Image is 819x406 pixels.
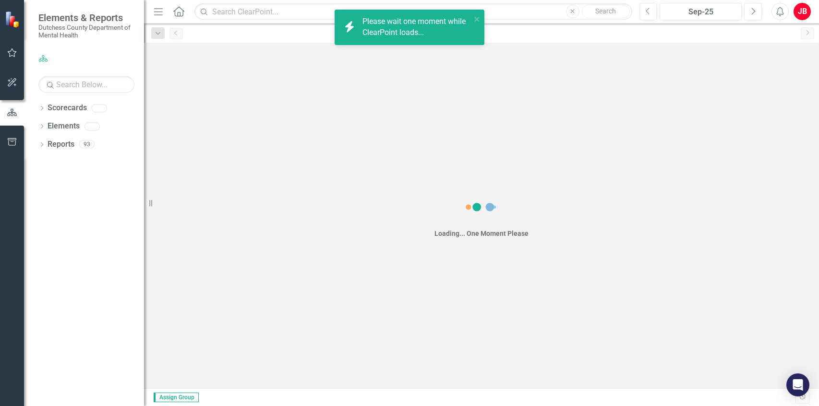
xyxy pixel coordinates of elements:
div: 93 [79,140,95,149]
button: Sep-25 [660,3,742,20]
button: close [474,13,481,24]
button: JB [794,3,811,20]
div: Please wait one moment while ClearPoint loads... [362,16,471,38]
img: ClearPoint Strategy [5,11,22,27]
input: Search Below... [38,76,134,93]
a: Scorecards [48,103,87,114]
button: Search [582,5,630,18]
span: Elements & Reports [38,12,134,23]
a: Reports [48,139,74,150]
span: Assign Group [154,393,199,402]
span: Search [595,7,616,15]
div: Loading... One Moment Please [434,229,529,238]
input: Search ClearPoint... [194,3,632,20]
small: Dutchess County Department of Mental Health [38,23,134,39]
a: Elements [48,121,80,132]
div: Sep-25 [663,6,738,18]
div: Open Intercom Messenger [786,373,809,396]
